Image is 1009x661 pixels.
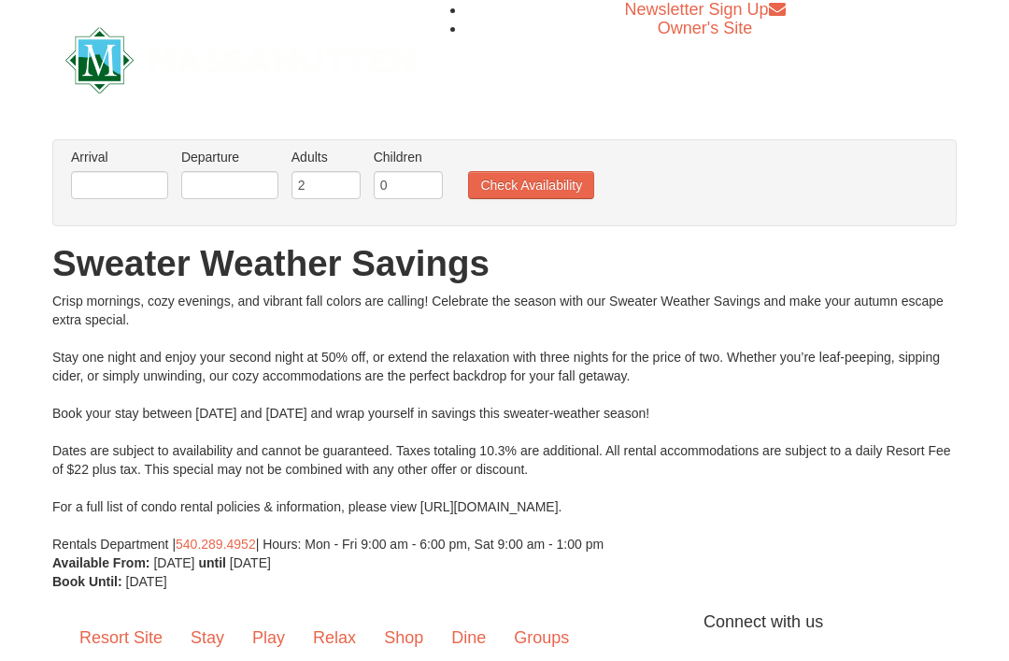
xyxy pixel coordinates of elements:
[291,148,361,166] label: Adults
[658,19,752,37] a: Owner's Site
[52,574,122,589] strong: Book Until:
[468,171,594,199] button: Check Availability
[181,148,278,166] label: Departure
[153,555,194,570] span: [DATE]
[52,292,957,553] div: Crisp mornings, cozy evenings, and vibrant fall colors are calling! Celebrate the season with our...
[198,555,226,570] strong: until
[65,36,415,79] a: Massanutten Resort
[126,574,167,589] span: [DATE]
[176,537,256,552] a: 540.289.4952
[71,148,168,166] label: Arrival
[374,148,443,166] label: Children
[230,555,271,570] span: [DATE]
[52,245,957,282] h1: Sweater Weather Savings
[65,27,415,93] img: Massanutten Resort Logo
[52,555,150,570] strong: Available From:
